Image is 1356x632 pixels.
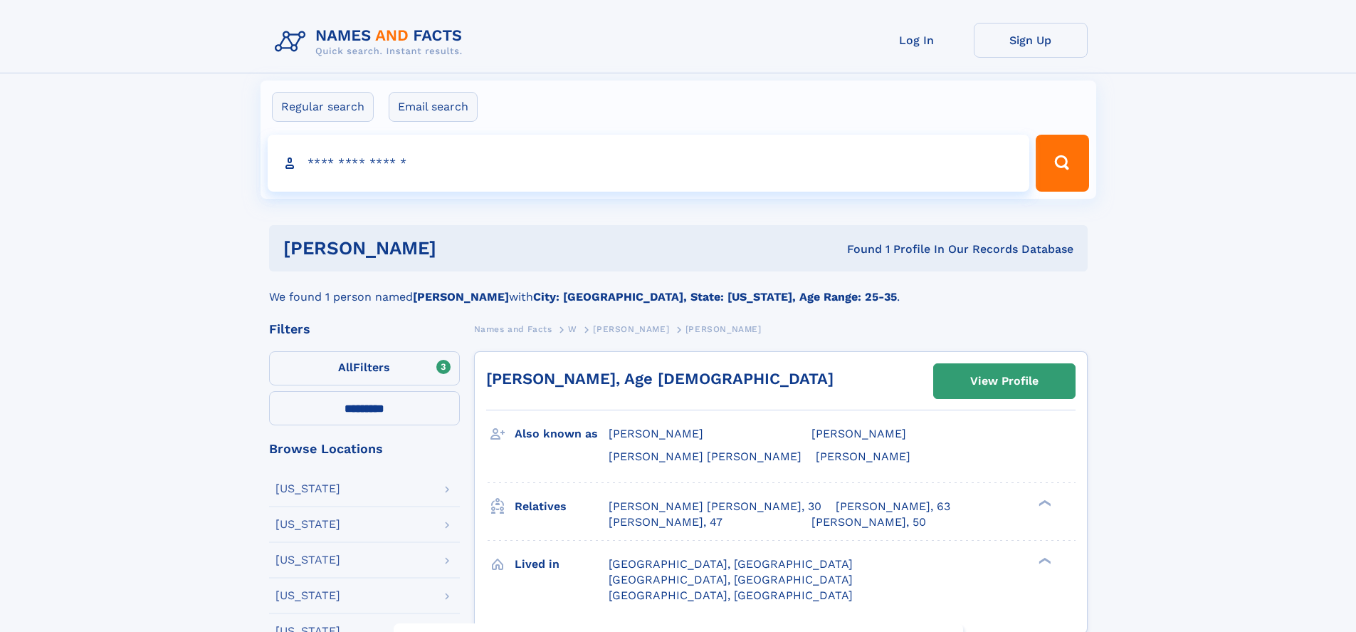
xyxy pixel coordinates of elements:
div: [US_STATE] [275,519,340,530]
span: [PERSON_NAME] [593,324,669,334]
a: [PERSON_NAME] [PERSON_NAME], 30 [609,499,821,514]
button: Search Button [1036,135,1088,192]
div: Filters [269,323,460,336]
span: [PERSON_NAME] [609,427,703,440]
a: [PERSON_NAME], Age [DEMOGRAPHIC_DATA] [486,370,834,388]
input: search input [268,135,1030,192]
h3: Relatives [515,494,609,519]
a: [PERSON_NAME], 47 [609,514,722,530]
div: [US_STATE] [275,554,340,566]
span: [GEOGRAPHIC_DATA], [GEOGRAPHIC_DATA] [609,589,853,602]
label: Email search [389,92,478,122]
div: [US_STATE] [275,590,340,601]
div: ❯ [1035,556,1052,565]
a: View Profile [934,364,1075,398]
a: Log In [860,23,974,58]
h1: [PERSON_NAME] [283,239,642,257]
a: [PERSON_NAME], 63 [836,499,950,514]
a: Names and Facts [474,320,552,338]
span: [GEOGRAPHIC_DATA], [GEOGRAPHIC_DATA] [609,573,853,586]
div: View Profile [970,365,1039,398]
a: [PERSON_NAME], 50 [811,514,926,530]
h3: Also known as [515,422,609,446]
div: [US_STATE] [275,483,340,494]
label: Filters [269,351,460,385]
span: W [568,324,577,334]
b: [PERSON_NAME] [413,290,509,304]
label: Regular search [272,92,374,122]
div: Found 1 Profile In Our Records Database [641,242,1073,257]
span: [GEOGRAPHIC_DATA], [GEOGRAPHIC_DATA] [609,557,853,571]
b: City: [GEOGRAPHIC_DATA], State: [US_STATE], Age Range: 25-35 [533,290,897,304]
div: We found 1 person named with . [269,271,1088,306]
a: Sign Up [974,23,1088,58]
span: [PERSON_NAME] [811,427,906,440]
img: Logo Names and Facts [269,23,474,61]
div: ❯ [1035,498,1052,507]
span: [PERSON_NAME] [816,450,910,463]
span: [PERSON_NAME] [PERSON_NAME] [609,450,801,463]
h3: Lived in [515,552,609,576]
div: Browse Locations [269,442,460,455]
a: W [568,320,577,338]
a: [PERSON_NAME] [593,320,669,338]
span: All [338,361,353,374]
span: [PERSON_NAME] [685,324,762,334]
